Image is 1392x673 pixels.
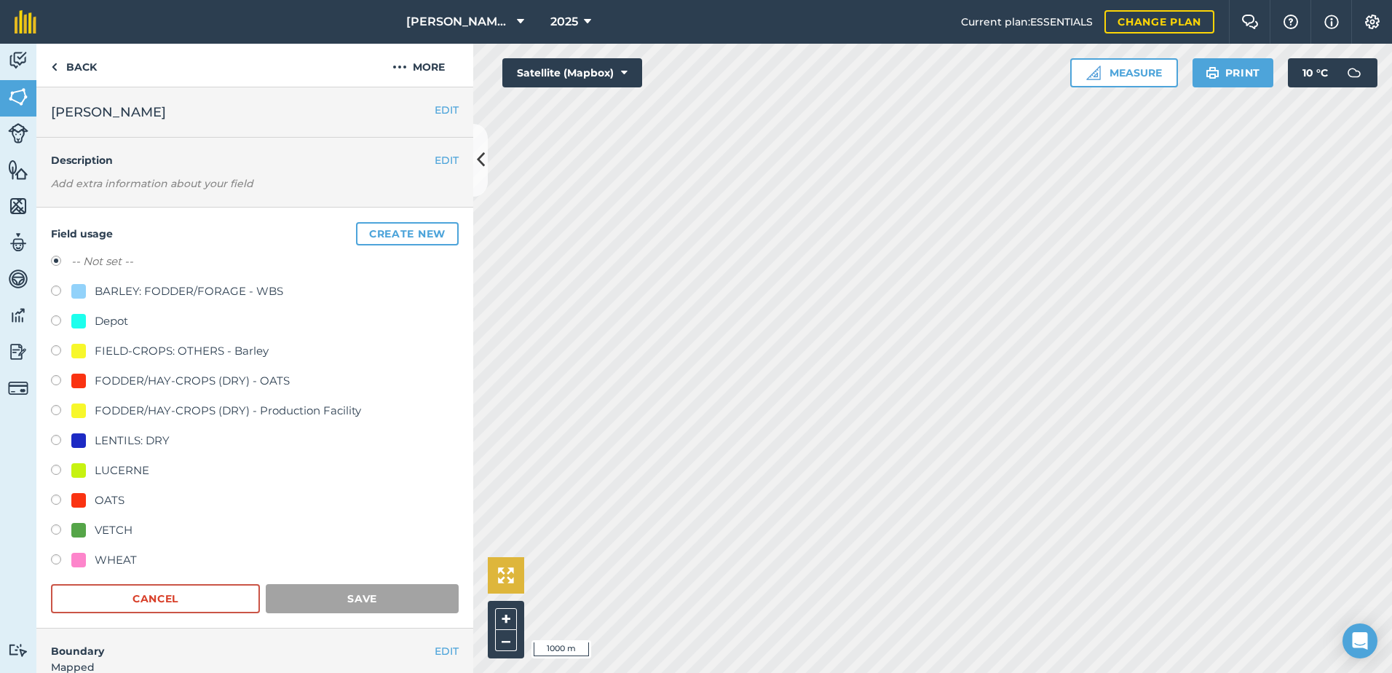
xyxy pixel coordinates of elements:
[8,50,28,71] img: svg+xml;base64,PD94bWwgdmVyc2lvbj0iMS4wIiBlbmNvZGluZz0idXRmLTgiPz4KPCEtLSBHZW5lcmF0b3I6IEFkb2JlIE...
[95,342,269,360] div: FIELD-CROPS: OTHERS - Barley
[95,462,149,479] div: LUCERNE
[51,58,58,76] img: svg+xml;base64,PHN2ZyB4bWxucz0iaHR0cDovL3d3dy53My5vcmcvMjAwMC9zdmciIHdpZHRoPSI5IiBoZWlnaHQ9IjI0Ii...
[8,123,28,143] img: svg+xml;base64,PD94bWwgdmVyc2lvbj0iMS4wIiBlbmNvZGluZz0idXRmLTgiPz4KPCEtLSBHZW5lcmF0b3I6IEFkb2JlIE...
[1364,15,1381,29] img: A cog icon
[502,58,642,87] button: Satellite (Mapbox)
[356,222,459,245] button: Create new
[435,643,459,659] button: EDIT
[8,268,28,290] img: svg+xml;base64,PD94bWwgdmVyc2lvbj0iMS4wIiBlbmNvZGluZz0idXRmLTgiPz4KPCEtLSBHZW5lcmF0b3I6IEFkb2JlIE...
[15,10,36,34] img: fieldmargin Logo
[1104,10,1214,34] a: Change plan
[95,492,124,509] div: OATS
[36,629,435,659] h4: Boundary
[36,44,111,87] a: Back
[495,630,517,651] button: –
[1288,58,1377,87] button: 10 °C
[8,159,28,181] img: svg+xml;base64,PHN2ZyB4bWxucz0iaHR0cDovL3d3dy53My5vcmcvMjAwMC9zdmciIHdpZHRoPSI1NiIgaGVpZ2h0PSI2MC...
[1324,13,1339,31] img: svg+xml;base64,PHN2ZyB4bWxucz0iaHR0cDovL3d3dy53My5vcmcvMjAwMC9zdmciIHdpZHRoPSIxNyIgaGVpZ2h0PSIxNy...
[1282,15,1300,29] img: A question mark icon
[1086,66,1101,80] img: Ruler icon
[364,44,473,87] button: More
[1302,58,1328,87] span: 10 ° C
[1340,58,1369,87] img: svg+xml;base64,PD94bWwgdmVyc2lvbj0iMS4wIiBlbmNvZGluZz0idXRmLTgiPz4KPCEtLSBHZW5lcmF0b3I6IEFkb2JlIE...
[8,643,28,657] img: svg+xml;base64,PD94bWwgdmVyc2lvbj0iMS4wIiBlbmNvZGluZz0idXRmLTgiPz4KPCEtLSBHZW5lcmF0b3I6IEFkb2JlIE...
[1241,15,1259,29] img: Two speech bubbles overlapping with the left bubble in the forefront
[95,283,283,300] div: BARLEY: FODDER/FORAGE - WBS
[51,584,260,613] button: Cancel
[8,378,28,398] img: svg+xml;base64,PD94bWwgdmVyc2lvbj0iMS4wIiBlbmNvZGluZz0idXRmLTgiPz4KPCEtLSBHZW5lcmF0b3I6IEFkb2JlIE...
[51,222,459,245] h4: Field usage
[71,253,133,270] label: -- Not set --
[435,152,459,168] button: EDIT
[392,58,407,76] img: svg+xml;base64,PHN2ZyB4bWxucz0iaHR0cDovL3d3dy53My5vcmcvMjAwMC9zdmciIHdpZHRoPSIyMCIgaGVpZ2h0PSIyNC...
[95,372,290,390] div: FODDER/HAY-CROPS (DRY) - OATS
[961,14,1093,30] span: Current plan : ESSENTIALS
[8,195,28,217] img: svg+xml;base64,PHN2ZyB4bWxucz0iaHR0cDovL3d3dy53My5vcmcvMjAwMC9zdmciIHdpZHRoPSI1NiIgaGVpZ2h0PSI2MC...
[550,13,578,31] span: 2025
[1206,64,1219,82] img: svg+xml;base64,PHN2ZyB4bWxucz0iaHR0cDovL3d3dy53My5vcmcvMjAwMC9zdmciIHdpZHRoPSIxOSIgaGVpZ2h0PSIyNC...
[435,102,459,118] button: EDIT
[1070,58,1178,87] button: Measure
[1342,623,1377,658] div: Open Intercom Messenger
[406,13,511,31] span: [PERSON_NAME] ASAHI PADDOCKS
[95,432,170,449] div: LENTILS: DRY
[51,102,166,122] span: [PERSON_NAME]
[8,86,28,108] img: svg+xml;base64,PHN2ZyB4bWxucz0iaHR0cDovL3d3dy53My5vcmcvMjAwMC9zdmciIHdpZHRoPSI1NiIgaGVpZ2h0PSI2MC...
[95,402,361,420] div: FODDER/HAY-CROPS (DRY) - Production Facility
[495,608,517,630] button: +
[51,177,253,190] em: Add extra information about your field
[8,341,28,363] img: svg+xml;base64,PD94bWwgdmVyc2lvbj0iMS4wIiBlbmNvZGluZz0idXRmLTgiPz4KPCEtLSBHZW5lcmF0b3I6IEFkb2JlIE...
[8,232,28,253] img: svg+xml;base64,PD94bWwgdmVyc2lvbj0iMS4wIiBlbmNvZGluZz0idXRmLTgiPz4KPCEtLSBHZW5lcmF0b3I6IEFkb2JlIE...
[95,312,128,330] div: Depot
[498,567,514,583] img: Four arrows, one pointing top left, one top right, one bottom right and the last bottom left
[266,584,459,613] button: Save
[51,152,459,168] h4: Description
[95,551,137,569] div: WHEAT
[8,304,28,326] img: svg+xml;base64,PD94bWwgdmVyc2lvbj0iMS4wIiBlbmNvZGluZz0idXRmLTgiPz4KPCEtLSBHZW5lcmF0b3I6IEFkb2JlIE...
[95,522,133,539] div: VETCH
[1193,58,1274,87] button: Print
